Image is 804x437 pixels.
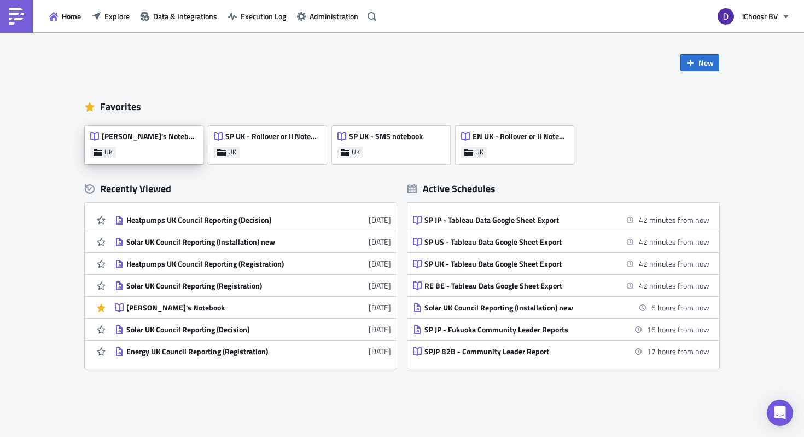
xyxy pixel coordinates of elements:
[349,131,423,141] span: SP UK - SMS notebook
[310,10,358,22] span: Administration
[85,120,208,164] a: [PERSON_NAME]'s NotebookUK
[742,10,778,22] span: iChoosr BV
[126,347,318,357] div: Energy UK Council Reporting (Registration)
[413,253,709,274] a: SP UK - Tableau Data Google Sheet Export42 minutes from now
[424,215,616,225] div: SP JP - Tableau Data Google Sheet Export
[104,10,130,22] span: Explore
[424,325,616,335] div: SP JP - Fukuoka Community Leader Reports
[208,120,332,164] a: SP UK - Rollover or II NotebookUK
[369,302,391,313] time: 2025-09-11T10:11:29Z
[115,209,391,231] a: Heatpumps UK Council Reporting (Decision)[DATE]
[424,237,616,247] div: SP US - Tableau Data Google Sheet Export
[424,281,616,291] div: RE BE - Tableau Data Google Sheet Export
[228,148,236,157] span: UK
[647,324,709,335] time: 2025-09-17 01:00
[126,281,318,291] div: Solar UK Council Reporting (Registration)
[369,258,391,269] time: 2025-09-11T15:00:41Z
[413,341,709,362] a: SPJP B2B - Community Leader Report17 hours from now
[225,131,321,141] span: SP UK - Rollover or II Notebook
[332,120,456,164] a: SP UK - SMS notebookUK
[223,8,292,25] button: Execution Log
[413,231,709,252] a: SP US - Tableau Data Google Sheet Export42 minutes from now
[767,400,793,426] div: Open Intercom Messenger
[8,8,25,25] img: PushMetrics
[126,259,318,269] div: Heatpumps UK Council Reporting (Registration)
[135,8,223,25] button: Data & Integrations
[407,182,496,195] div: Active Schedules
[86,8,135,25] button: Explore
[44,8,86,25] button: Home
[647,346,709,357] time: 2025-09-17 02:00
[241,10,286,22] span: Execution Log
[102,131,197,141] span: [PERSON_NAME]'s Notebook
[456,120,579,164] a: EN UK - Rollover or II NotebookUK
[413,209,709,231] a: SP JP - Tableau Data Google Sheet Export42 minutes from now
[639,280,709,291] time: 2025-09-16 10:00
[126,325,318,335] div: Solar UK Council Reporting (Decision)
[413,297,709,318] a: Solar UK Council Reporting (Installation) new6 hours from now
[424,303,616,313] div: Solar UK Council Reporting (Installation) new
[651,302,709,313] time: 2025-09-16 15:00
[115,341,391,362] a: Energy UK Council Reporting (Registration)[DATE]
[473,131,568,141] span: EN UK - Rollover or II Notebook
[352,148,360,157] span: UK
[424,347,616,357] div: SPJP B2B - Community Leader Report
[126,237,318,247] div: Solar UK Council Reporting (Installation) new
[475,148,483,157] span: UK
[369,346,391,357] time: 2025-08-27T08:55:02Z
[680,54,719,71] button: New
[369,280,391,291] time: 2025-09-11T12:15:18Z
[292,8,364,25] button: Administration
[115,275,391,296] a: Solar UK Council Reporting (Registration)[DATE]
[126,215,318,225] div: Heatpumps UK Council Reporting (Decision)
[424,259,616,269] div: SP UK - Tableau Data Google Sheet Export
[639,214,709,226] time: 2025-09-16 10:00
[698,57,714,68] span: New
[85,99,719,115] div: Favorites
[711,4,796,28] button: iChoosr BV
[369,214,391,226] time: 2025-09-12T09:47:44Z
[126,303,318,313] div: [PERSON_NAME]'s Notebook
[369,324,391,335] time: 2025-09-10T10:40:50Z
[153,10,217,22] span: Data & Integrations
[716,7,735,26] img: Avatar
[115,231,391,252] a: Solar UK Council Reporting (Installation) new[DATE]
[413,275,709,296] a: RE BE - Tableau Data Google Sheet Export42 minutes from now
[369,236,391,248] time: 2025-09-12T09:47:28Z
[85,181,397,197] div: Recently Viewed
[639,236,709,248] time: 2025-09-16 10:00
[115,297,391,318] a: [PERSON_NAME]'s Notebook[DATE]
[62,10,81,22] span: Home
[413,319,709,340] a: SP JP - Fukuoka Community Leader Reports16 hours from now
[115,319,391,340] a: Solar UK Council Reporting (Decision)[DATE]
[104,148,113,157] span: UK
[639,258,709,269] time: 2025-09-16 10:00
[115,253,391,274] a: Heatpumps UK Council Reporting (Registration)[DATE]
